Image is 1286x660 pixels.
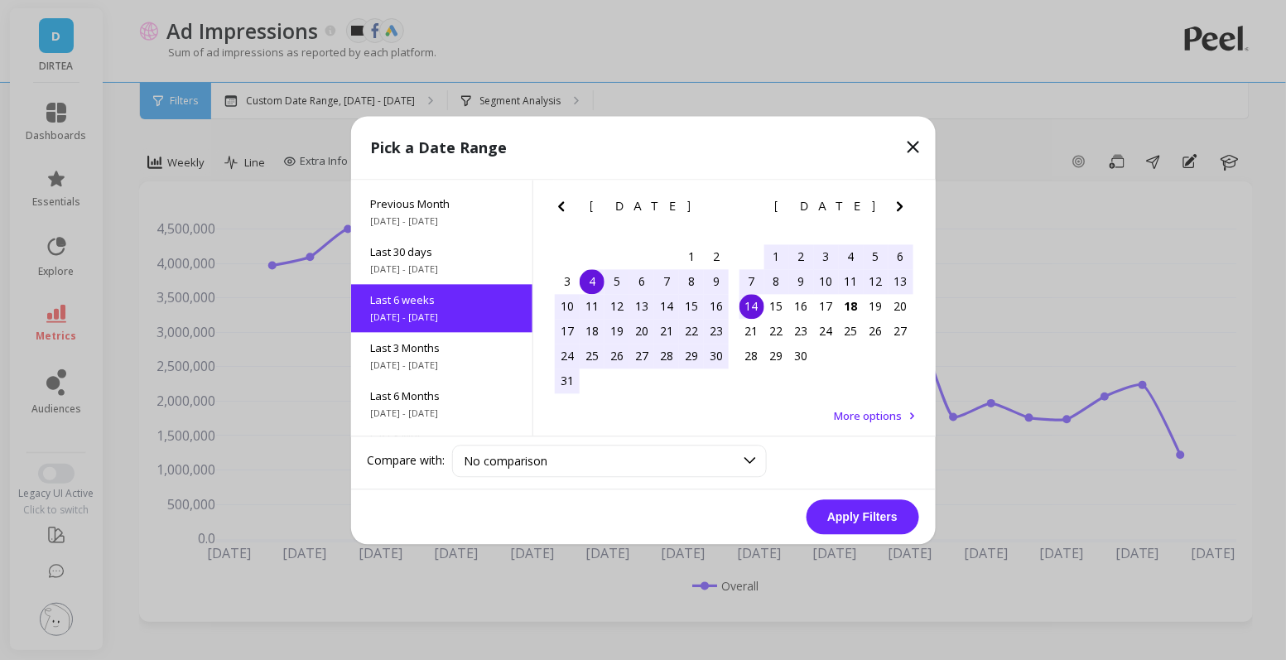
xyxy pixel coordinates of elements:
[704,294,729,319] div: Choose Saturday, August 16th, 2025
[789,344,814,369] div: Choose Tuesday, September 30th, 2025
[654,319,679,344] div: Choose Thursday, August 21st, 2025
[735,196,762,223] button: Previous Month
[864,319,889,344] div: Choose Friday, September 26th, 2025
[371,340,513,355] span: Last 3 Months
[555,244,729,393] div: month 2025-08
[764,344,789,369] div: Choose Monday, September 29th, 2025
[629,269,654,294] div: Choose Wednesday, August 6th, 2025
[839,244,864,269] div: Choose Thursday, September 4th, 2025
[764,269,789,294] div: Choose Monday, September 8th, 2025
[789,319,814,344] div: Choose Tuesday, September 23rd, 2025
[864,269,889,294] div: Choose Friday, September 12th, 2025
[704,269,729,294] div: Choose Saturday, August 9th, 2025
[371,196,513,211] span: Previous Month
[706,196,732,223] button: Next Month
[629,294,654,319] div: Choose Wednesday, August 13th, 2025
[814,319,839,344] div: Choose Wednesday, September 24th, 2025
[580,269,604,294] div: Choose Monday, August 4th, 2025
[679,269,704,294] div: Choose Friday, August 8th, 2025
[590,200,693,213] span: [DATE]
[789,244,814,269] div: Choose Tuesday, September 2nd, 2025
[580,294,604,319] div: Choose Monday, August 11th, 2025
[739,319,764,344] div: Choose Sunday, September 21st, 2025
[371,136,508,159] p: Pick a Date Range
[555,344,580,369] div: Choose Sunday, August 24th, 2025
[889,294,913,319] div: Choose Saturday, September 20th, 2025
[555,319,580,344] div: Choose Sunday, August 17th, 2025
[704,244,729,269] div: Choose Saturday, August 2nd, 2025
[807,499,919,534] button: Apply Filters
[654,294,679,319] div: Choose Thursday, August 14th, 2025
[654,344,679,369] div: Choose Thursday, August 28th, 2025
[839,319,864,344] div: Choose Thursday, September 25th, 2025
[465,453,548,469] span: No comparison
[864,294,889,319] div: Choose Friday, September 19th, 2025
[764,244,789,269] div: Choose Monday, September 1st, 2025
[679,344,704,369] div: Choose Friday, August 29th, 2025
[704,319,729,344] div: Choose Saturday, August 23rd, 2025
[789,269,814,294] div: Choose Tuesday, September 9th, 2025
[371,359,513,372] span: [DATE] - [DATE]
[814,294,839,319] div: Choose Wednesday, September 17th, 2025
[890,196,917,223] button: Next Month
[814,244,839,269] div: Choose Wednesday, September 3rd, 2025
[679,319,704,344] div: Choose Friday, August 22nd, 2025
[371,263,513,276] span: [DATE] - [DATE]
[629,319,654,344] div: Choose Wednesday, August 20th, 2025
[555,269,580,294] div: Choose Sunday, August 3rd, 2025
[814,269,839,294] div: Choose Wednesday, September 10th, 2025
[839,294,864,319] div: Choose Thursday, September 18th, 2025
[774,200,878,213] span: [DATE]
[739,244,913,369] div: month 2025-09
[679,244,704,269] div: Choose Friday, August 1st, 2025
[739,294,764,319] div: Choose Sunday, September 14th, 2025
[654,269,679,294] div: Choose Thursday, August 7th, 2025
[739,344,764,369] div: Choose Sunday, September 28th, 2025
[371,214,513,228] span: [DATE] - [DATE]
[555,294,580,319] div: Choose Sunday, August 10th, 2025
[368,453,446,470] label: Compare with:
[371,244,513,259] span: Last 30 days
[889,269,913,294] div: Choose Saturday, September 13th, 2025
[764,294,789,319] div: Choose Monday, September 15th, 2025
[371,407,513,420] span: [DATE] - [DATE]
[555,369,580,393] div: Choose Sunday, August 31st, 2025
[371,292,513,307] span: Last 6 weeks
[371,311,513,324] span: [DATE] - [DATE]
[835,408,903,423] span: More options
[679,294,704,319] div: Choose Friday, August 15th, 2025
[604,294,629,319] div: Choose Tuesday, August 12th, 2025
[764,319,789,344] div: Choose Monday, September 22nd, 2025
[629,344,654,369] div: Choose Wednesday, August 27th, 2025
[604,269,629,294] div: Choose Tuesday, August 5th, 2025
[889,244,913,269] div: Choose Saturday, September 6th, 2025
[889,319,913,344] div: Choose Saturday, September 27th, 2025
[839,269,864,294] div: Choose Thursday, September 11th, 2025
[704,344,729,369] div: Choose Saturday, August 30th, 2025
[864,244,889,269] div: Choose Friday, September 5th, 2025
[789,294,814,319] div: Choose Tuesday, September 16th, 2025
[604,319,629,344] div: Choose Tuesday, August 19th, 2025
[604,344,629,369] div: Choose Tuesday, August 26th, 2025
[580,319,604,344] div: Choose Monday, August 18th, 2025
[371,388,513,403] span: Last 6 Months
[739,269,764,294] div: Choose Sunday, September 7th, 2025
[580,344,604,369] div: Choose Monday, August 25th, 2025
[551,196,578,223] button: Previous Month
